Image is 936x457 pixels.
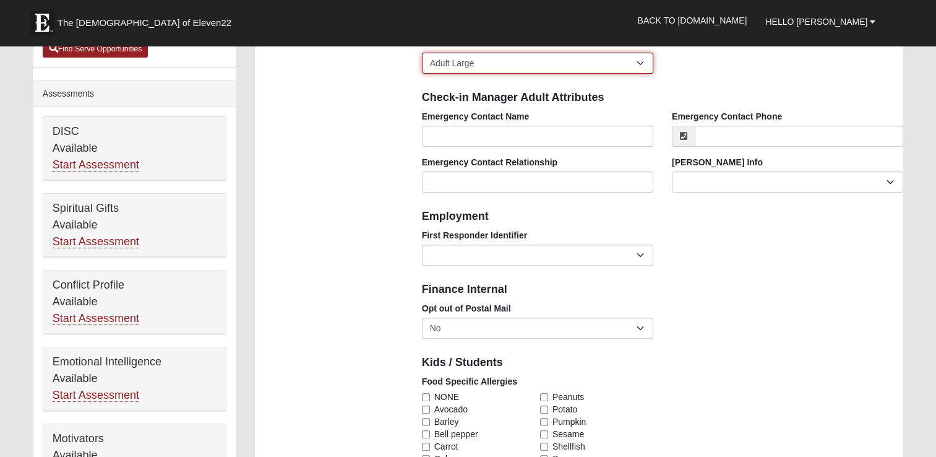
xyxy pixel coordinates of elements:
[30,11,54,35] img: Eleven22 logo
[43,117,226,180] div: DISC Available
[552,440,585,453] span: Shellfish
[434,403,468,416] span: Avocado
[53,159,139,172] a: Start Assessment
[33,81,236,107] div: Assessments
[765,17,867,27] span: Hello [PERSON_NAME]
[540,443,548,451] input: Shellfish
[422,356,904,370] h4: Kids / Students
[422,110,530,123] label: Emergency Contact Name
[422,283,904,297] h4: Finance Internal
[422,210,904,224] h4: Employment
[434,391,459,403] span: NONE
[434,440,458,453] span: Carrot
[422,91,904,105] h4: Check-in Manager Adult Attributes
[53,312,139,325] a: Start Assessment
[43,194,226,257] div: Spiritual Gifts Available
[540,393,548,401] input: Peanuts
[53,235,139,248] a: Start Assessment
[552,391,584,403] span: Peanuts
[422,302,511,315] label: Opt out of Postal Mail
[43,40,148,58] a: Find Serve Opportunities
[422,406,430,414] input: Avocado
[422,393,430,401] input: NONE
[540,430,548,438] input: Sesame
[540,418,548,426] input: Pumpkin
[756,6,885,37] a: Hello [PERSON_NAME]
[552,403,577,416] span: Potato
[24,4,271,35] a: The [DEMOGRAPHIC_DATA] of Eleven22
[434,428,478,440] span: Bell pepper
[422,229,527,242] label: First Responder Identifier
[672,110,782,123] label: Emergency Contact Phone
[552,428,584,440] span: Sesame
[434,416,459,428] span: Barley
[422,156,557,168] label: Emergency Contact Relationship
[628,5,756,36] a: Back to [DOMAIN_NAME]
[422,375,517,388] label: Food Specific Allergies
[43,271,226,334] div: Conflict Profile Available
[540,406,548,414] input: Potato
[53,389,139,402] a: Start Assessment
[422,418,430,426] input: Barley
[43,347,226,411] div: Emotional Intelligence Available
[422,443,430,451] input: Carrot
[672,156,763,168] label: [PERSON_NAME] Info
[422,430,430,438] input: Bell pepper
[552,416,586,428] span: Pumpkin
[58,17,231,29] span: The [DEMOGRAPHIC_DATA] of Eleven22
